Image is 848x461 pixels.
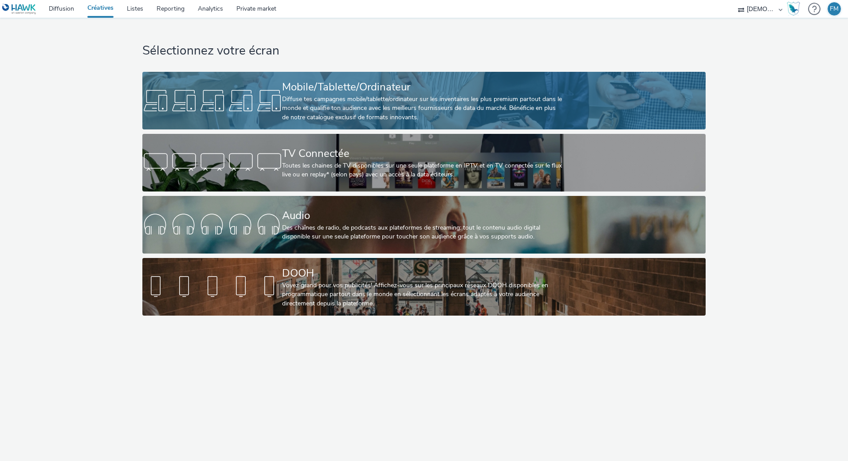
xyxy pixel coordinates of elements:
[282,79,562,95] div: Mobile/Tablette/Ordinateur
[282,146,562,161] div: TV Connectée
[142,72,706,129] a: Mobile/Tablette/OrdinateurDiffuse tes campagnes mobile/tablette/ordinateur sur les inventaires le...
[282,266,562,281] div: DOOH
[830,2,839,16] div: FM
[787,2,800,16] img: Hawk Academy
[2,4,36,15] img: undefined Logo
[142,134,706,191] a: TV ConnectéeToutes les chaines de TV disponibles sur une seule plateforme en IPTV et en TV connec...
[142,43,706,59] h1: Sélectionnez votre écran
[142,196,706,254] a: AudioDes chaînes de radio, de podcasts aux plateformes de streaming: tout le contenu audio digita...
[282,281,562,308] div: Voyez grand pour vos publicités! Affichez-vous sur les principaux réseaux DOOH disponibles en pro...
[282,161,562,180] div: Toutes les chaines de TV disponibles sur une seule plateforme en IPTV et en TV connectée sur le f...
[282,208,562,223] div: Audio
[282,95,562,122] div: Diffuse tes campagnes mobile/tablette/ordinateur sur les inventaires les plus premium partout dan...
[787,2,804,16] a: Hawk Academy
[142,258,706,316] a: DOOHVoyez grand pour vos publicités! Affichez-vous sur les principaux réseaux DOOH disponibles en...
[282,223,562,242] div: Des chaînes de radio, de podcasts aux plateformes de streaming: tout le contenu audio digital dis...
